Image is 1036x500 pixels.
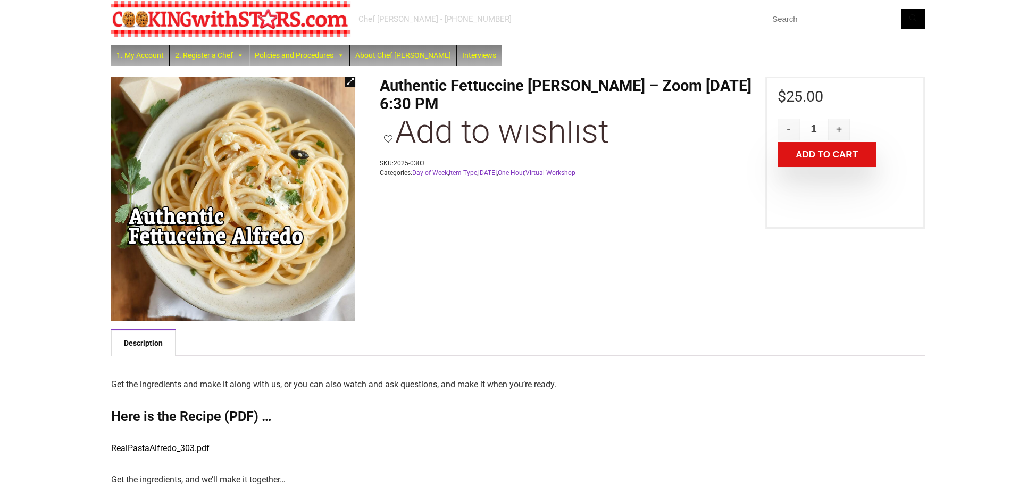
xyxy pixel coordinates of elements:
[778,87,823,105] bdi: 25.00
[901,9,925,29] button: Search
[525,169,575,177] a: Virtual Workshop
[778,142,876,167] button: Add to cart
[170,45,249,66] a: 2. Register a Chef
[111,409,925,424] h2: Here is the Recipe (PDF) …
[449,169,477,177] a: Item Type
[249,45,349,66] a: Policies and Procedures
[350,45,456,66] a: About Chef [PERSON_NAME]
[380,168,752,178] span: Categories: , , , ,
[478,169,497,177] a: [DATE]
[380,77,752,113] h1: Authentic Fettuccine [PERSON_NAME] – Zoom [DATE] 6:30 PM
[412,169,448,177] a: Day of Week
[394,160,425,167] span: 2025-0303
[778,87,786,105] span: $
[358,14,512,24] div: Chef [PERSON_NAME] - [PHONE_NUMBER]
[345,77,355,87] a: View full-screen image gallery
[111,377,925,392] p: Get the ingredients and make it along with us, or you can also watch and ask questions, and make ...
[778,198,913,216] iframe: PayPal
[778,176,913,193] iframe: PayPal Message 1
[799,119,828,140] input: Qty
[765,9,925,29] input: Search
[111,45,169,66] a: 1. My Account
[111,472,925,487] p: Get the ingredients, and we’ll make it together…
[778,119,799,140] button: -
[828,119,850,140] button: +
[111,1,350,37] img: Chef Paula's Cooking With Stars
[498,169,524,177] a: One Hour
[111,443,210,453] a: RealPastaAlfredo_303.pdf
[380,159,752,168] span: SKU:
[457,45,502,66] a: Interviews
[111,330,176,356] a: Description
